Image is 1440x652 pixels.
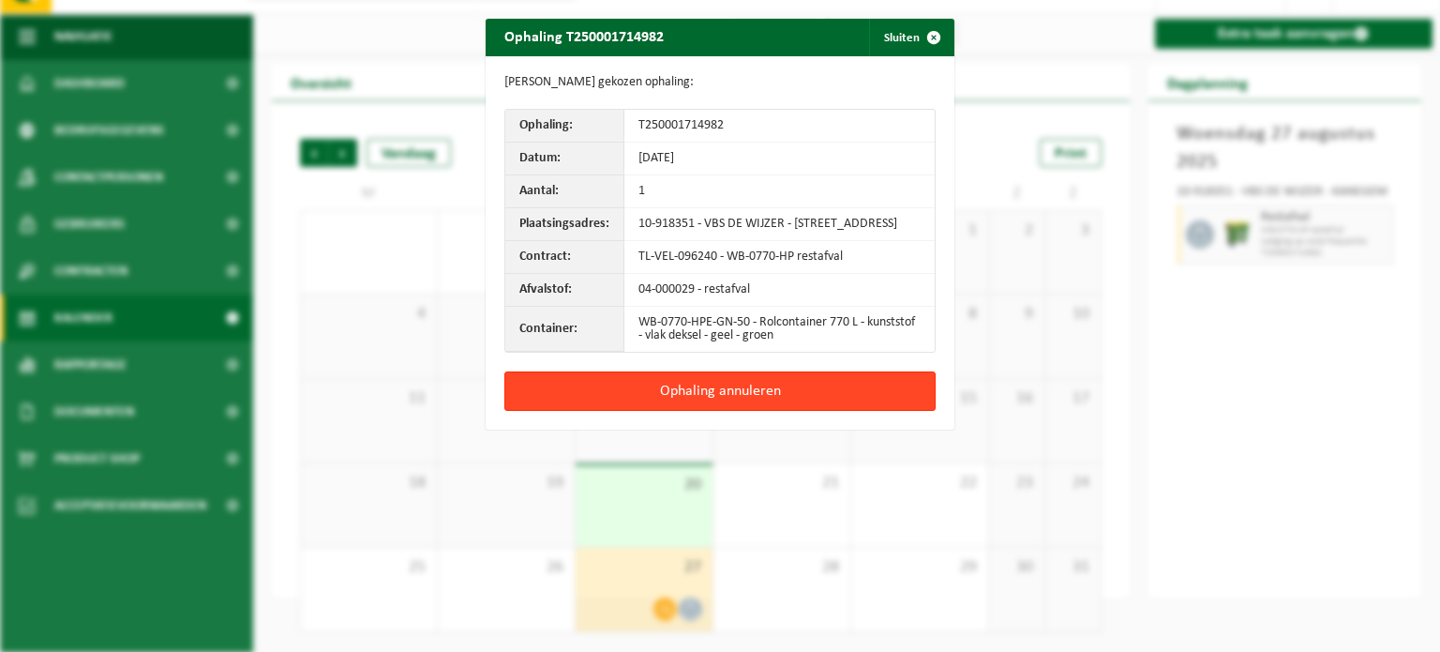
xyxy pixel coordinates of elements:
h2: Ophaling T250001714982 [486,19,682,54]
p: [PERSON_NAME] gekozen ophaling: [504,75,936,90]
td: 1 [624,175,935,208]
button: Sluiten [869,19,952,56]
th: Contract: [505,241,624,274]
th: Afvalstof: [505,274,624,307]
th: Aantal: [505,175,624,208]
td: [DATE] [624,143,935,175]
th: Datum: [505,143,624,175]
th: Plaatsingsadres: [505,208,624,241]
td: 04-000029 - restafval [624,274,935,307]
th: Ophaling: [505,110,624,143]
td: 10-918351 - VBS DE WIJZER - [STREET_ADDRESS] [624,208,935,241]
td: TL-VEL-096240 - WB-0770-HP restafval [624,241,935,274]
td: T250001714982 [624,110,935,143]
th: Container: [505,307,624,352]
button: Ophaling annuleren [504,371,936,411]
td: WB-0770-HPE-GN-50 - Rolcontainer 770 L - kunststof - vlak deksel - geel - groen [624,307,935,352]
